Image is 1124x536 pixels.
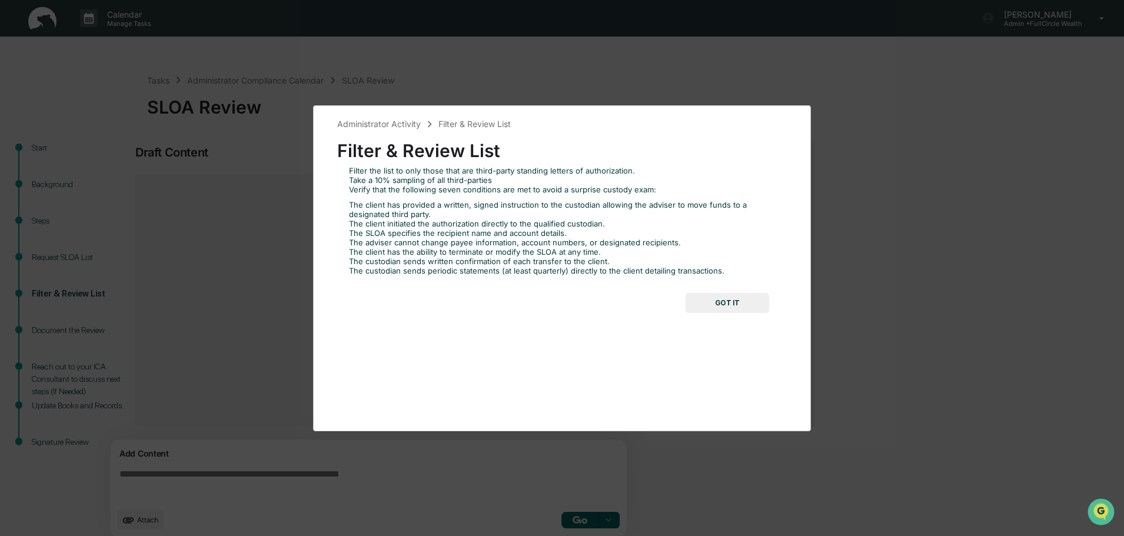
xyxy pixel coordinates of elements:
[200,94,214,108] button: Start new chat
[97,148,146,160] span: Attestations
[83,199,142,208] a: Powered byPylon
[349,166,787,175] li: Filter the list to only those that are third-party standing letters of authorization.
[1086,497,1118,529] iframe: Open customer support
[81,144,151,165] a: 🗄️Attestations
[12,25,214,44] p: How can we help?
[24,148,76,160] span: Preclearance
[349,247,787,257] li: The client has the ability to terminate or modify the SLOA at any time.
[337,119,421,129] div: Administrator Activity
[7,166,79,187] a: 🔎Data Lookup
[337,131,787,161] div: Filter & Review List
[117,199,142,208] span: Pylon
[7,144,81,165] a: 🖐️Preclearance
[349,219,787,228] li: The client initiated the authorization directly to the qualified custodian.
[349,200,787,219] li: The client has provided a written, signed instruction to the custodian allowing the adviser to mo...
[349,238,787,247] li: The adviser cannot change payee information, account numbers, or designated recipients.
[12,90,33,111] img: 1746055101610-c473b297-6a78-478c-a979-82029cc54cd1
[686,293,769,313] button: GOT IT
[24,171,74,182] span: Data Lookup
[40,90,193,102] div: Start new chat
[12,149,21,159] div: 🖐️
[12,172,21,181] div: 🔎
[349,185,787,194] li: Verify that the following seven conditions are met to avoid a surprise custody exam:
[349,257,787,266] li: The custodian sends written confirmation of each transfer to the client.
[438,119,511,129] div: Filter & Review List
[31,54,194,66] input: Clear
[349,175,787,185] li: Take a 10% sampling of all third-parties
[85,149,95,159] div: 🗄️
[40,102,149,111] div: We're available if you need us!
[349,266,787,275] li: The custodian sends periodic statements (at least quarterly) directly to the client detailing tra...
[349,228,787,238] li: The SLOA specifies the recipient name and account details.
